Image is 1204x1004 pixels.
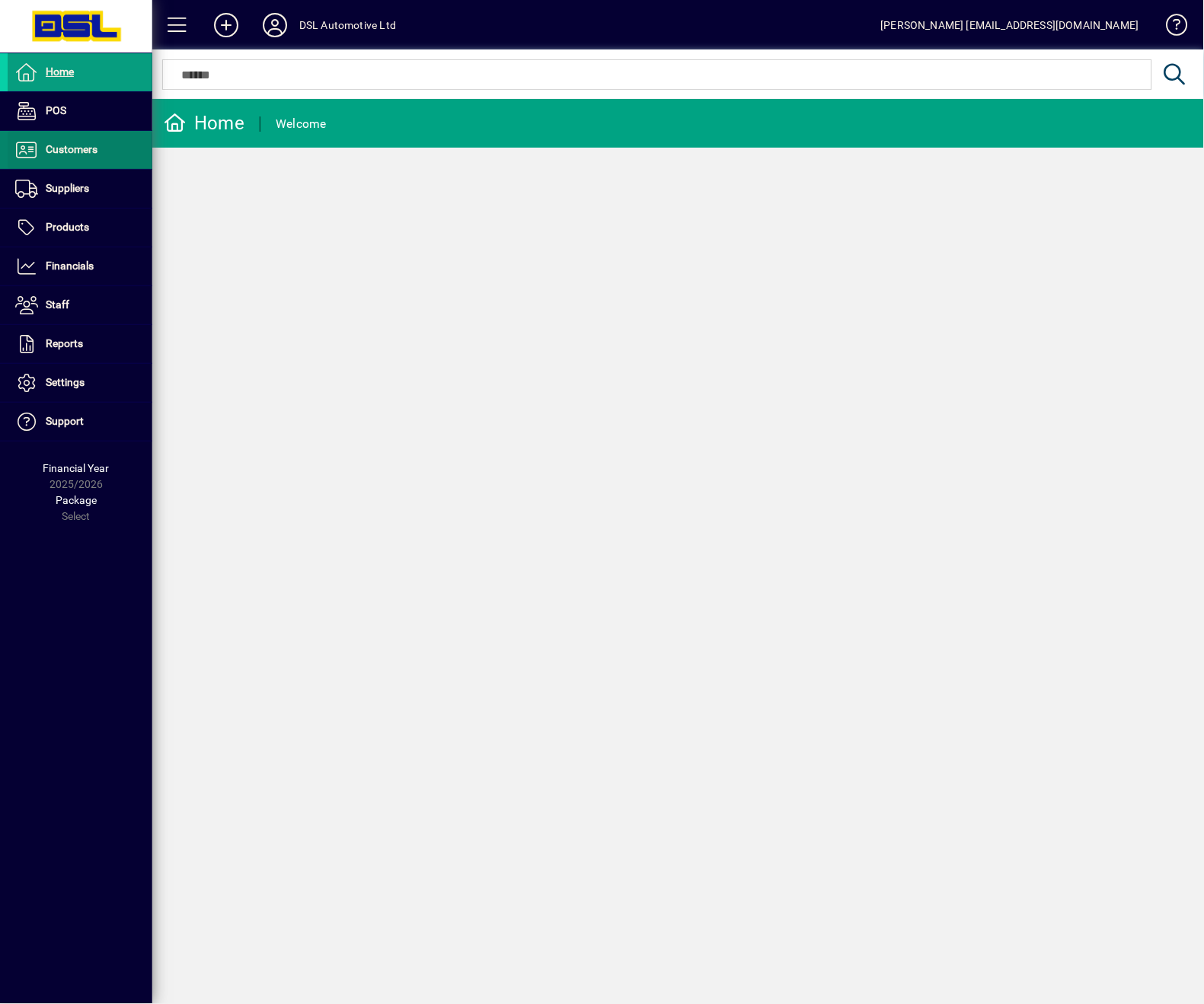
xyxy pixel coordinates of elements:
[8,286,152,324] a: Staff
[251,11,299,39] button: Profile
[299,13,396,37] div: DSL Automotive Ltd
[56,494,97,506] span: Package
[46,65,74,78] span: Home
[46,337,83,349] span: Reports
[8,403,152,441] a: Support
[46,143,97,155] span: Customers
[8,209,152,247] a: Products
[276,112,327,136] div: Welcome
[881,13,1139,37] div: [PERSON_NAME] [EMAIL_ADDRESS][DOMAIN_NAME]
[46,182,89,194] span: Suppliers
[46,376,85,388] span: Settings
[8,247,152,285] a: Financials
[46,415,84,427] span: Support
[8,170,152,208] a: Suppliers
[43,462,110,474] span: Financial Year
[46,298,69,311] span: Staff
[1154,3,1185,53] a: Knowledge Base
[46,260,94,272] span: Financials
[164,111,244,135] div: Home
[202,11,251,39] button: Add
[46,104,66,116] span: POS
[8,92,152,130] a: POS
[46,221,89,233] span: Products
[8,325,152,363] a: Reports
[8,364,152,402] a: Settings
[8,131,152,169] a: Customers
